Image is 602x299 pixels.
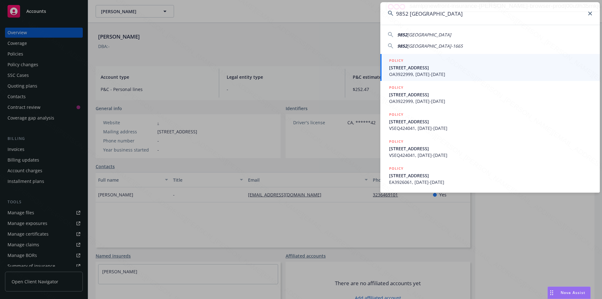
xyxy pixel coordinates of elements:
a: POLICY[STREET_ADDRESS]VSEQ424041, [DATE]-[DATE] [380,135,600,162]
span: [GEOGRAPHIC_DATA] [407,32,451,38]
span: [STREET_ADDRESS] [389,64,592,71]
h5: POLICY [389,84,404,91]
h5: POLICY [389,57,404,64]
span: 9852 [397,32,407,38]
a: POLICY[STREET_ADDRESS]OA3922999, [DATE]-[DATE] [380,54,600,81]
h5: POLICY [389,111,404,118]
span: [STREET_ADDRESS] [389,118,592,125]
a: POLICY[STREET_ADDRESS]OA3922999, [DATE]-[DATE] [380,81,600,108]
div: Drag to move [548,287,556,299]
span: 9852 [397,43,407,49]
span: VSEQ424041, [DATE]-[DATE] [389,125,592,131]
span: [GEOGRAPHIC_DATA]-1665 [407,43,463,49]
span: [STREET_ADDRESS] [389,91,592,98]
a: POLICY[STREET_ADDRESS]VSEQ424041, [DATE]-[DATE] [380,108,600,135]
span: OA3922999, [DATE]-[DATE] [389,98,592,104]
h5: POLICY [389,165,404,172]
span: EA3926061, [DATE]-[DATE] [389,179,592,185]
span: VSEQ424041, [DATE]-[DATE] [389,152,592,158]
span: OA3922999, [DATE]-[DATE] [389,71,592,77]
a: POLICY[STREET_ADDRESS]EA3926061, [DATE]-[DATE] [380,162,600,189]
button: Nova Assist [547,286,591,299]
span: Nova Assist [561,290,585,295]
h5: POLICY [389,138,404,145]
input: Search... [380,2,600,25]
span: [STREET_ADDRESS] [389,172,592,179]
span: [STREET_ADDRESS] [389,145,592,152]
